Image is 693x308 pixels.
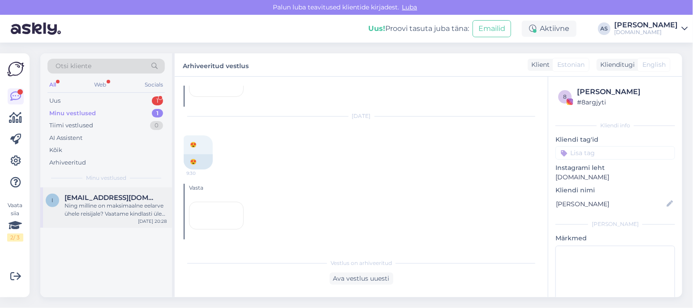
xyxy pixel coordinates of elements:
div: 1 [152,109,163,118]
img: Askly Logo [7,61,24,78]
div: Web [93,79,108,91]
label: Arhiveeritud vestlus [183,59,249,71]
div: [PERSON_NAME] [614,22,678,29]
span: Minu vestlused [86,174,126,182]
span: ingepikkor@gmail.com [65,194,158,202]
div: 1 [152,96,163,105]
div: Ava vestlus uuesti [330,273,393,285]
div: Uus [49,96,60,105]
span: English [642,60,666,69]
div: Kliendi info [555,121,675,130]
div: Proovi tasuta juba täna: [368,23,469,34]
div: [PERSON_NAME] [577,87,672,97]
span: Luba [400,3,420,11]
span: Estonian [557,60,585,69]
div: [PERSON_NAME] [555,220,675,228]
div: All [47,79,58,91]
div: 😍 [184,154,213,169]
span: 😍 [190,141,197,148]
div: Vaata siia [7,201,23,242]
span: Otsi kliente [56,61,91,71]
div: [DATE] 20:28 [138,218,167,225]
div: AI Assistent [49,134,82,143]
div: Vasta [189,184,539,192]
div: [DOMAIN_NAME] [614,29,678,36]
p: Kliendi tag'id [555,135,675,144]
div: Klienditugi [597,60,635,69]
span: Vestlus on arhiveeritud [331,259,392,267]
p: Kliendi nimi [555,186,675,195]
span: i [52,197,53,204]
p: [DOMAIN_NAME] [555,173,675,182]
div: Ning milline on maksimaalne eelarve ühele reisijale? Vaatame kindlasti üle ka soodsamad variandid. [65,202,167,218]
div: Kõik [49,146,62,155]
span: 9:30 [186,170,220,177]
div: Minu vestlused [49,109,96,118]
div: # 8argjyti [577,97,672,107]
div: [DATE] [184,112,539,120]
b: Uus! [368,24,385,33]
p: Instagrami leht [555,163,675,173]
div: Arhiveeritud [49,158,86,167]
div: AS [598,22,611,35]
div: 0 [150,121,163,130]
div: Socials [143,79,165,91]
div: Aktiivne [522,21,577,37]
input: Lisa nimi [556,199,665,209]
span: 8 [563,93,567,100]
div: 2 / 3 [7,234,23,242]
input: Lisa tag [555,146,675,160]
a: [PERSON_NAME][DOMAIN_NAME] [614,22,688,36]
button: Emailid [473,20,511,37]
div: Tiimi vestlused [49,121,93,130]
div: Klient [528,60,550,69]
div: [DATE] [184,245,539,253]
p: Märkmed [555,234,675,243]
